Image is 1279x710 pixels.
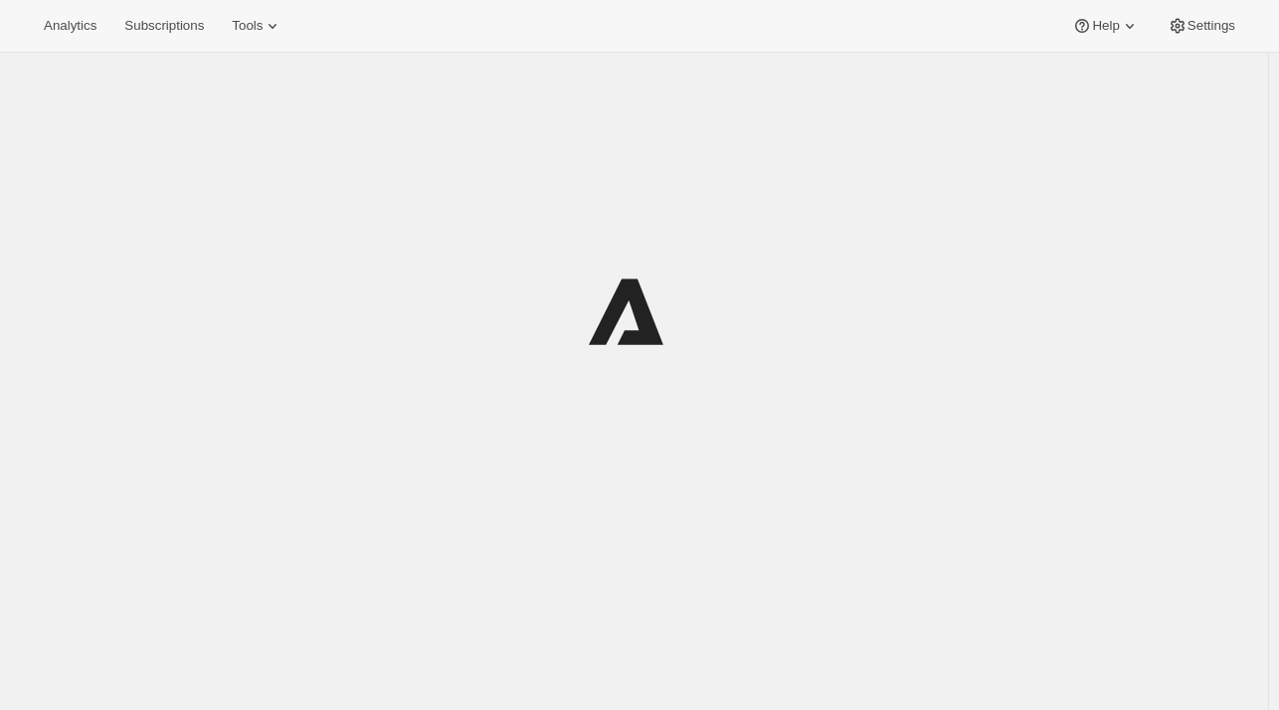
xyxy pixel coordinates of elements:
span: Tools [232,18,263,34]
span: Subscriptions [124,18,204,34]
button: Settings [1156,12,1247,40]
button: Help [1060,12,1151,40]
button: Subscriptions [112,12,216,40]
button: Tools [220,12,294,40]
span: Analytics [44,18,96,34]
button: Analytics [32,12,108,40]
span: Settings [1188,18,1235,34]
span: Help [1092,18,1119,34]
